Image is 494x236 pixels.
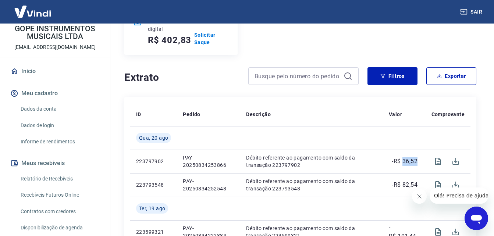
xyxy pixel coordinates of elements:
a: Relatório de Recebíveis [18,171,101,186]
p: Descrição [246,111,271,118]
p: -R$ 82,54 [392,180,417,189]
a: Solicitar Saque [194,31,229,46]
iframe: Button to launch messaging window [465,207,488,230]
span: Download [447,176,465,194]
span: Visualizar [429,176,447,194]
p: Valor [389,111,402,118]
button: Meus recebíveis [9,155,101,171]
span: Qua, 20 ago [139,134,168,142]
h5: R$ 402,83 [148,34,191,46]
p: -R$ 36,52 [392,157,417,166]
button: Filtros [367,67,417,85]
p: 223793548 [136,181,171,189]
img: Vindi [9,0,57,23]
p: Comprovante [431,111,465,118]
p: [EMAIL_ADDRESS][DOMAIN_NAME] [14,43,96,51]
span: Olá! Precisa de ajuda? [4,5,62,11]
button: Exportar [426,67,476,85]
p: Pedido [183,111,200,118]
a: Informe de rendimentos [18,134,101,149]
a: Início [9,63,101,79]
span: Visualizar [429,153,447,170]
iframe: Close message [412,189,427,204]
p: PAY-20250834253866 [183,154,234,169]
p: Débito referente ao pagamento com saldo da transação 223797902 [246,154,377,169]
a: Contratos com credores [18,204,101,219]
p: 223599321 [136,228,171,236]
p: PAY-20250834252548 [183,178,234,192]
p: GOPE INSTRUMENTOS MUSICAIS LTDA [6,25,104,40]
span: Ter, 19 ago [139,205,165,212]
input: Busque pelo número do pedido [255,71,341,82]
a: Dados de login [18,118,101,133]
p: ID [136,111,141,118]
iframe: Message from company [430,187,488,204]
p: Saldo conta digital [148,18,188,33]
p: 223797902 [136,158,171,165]
a: Disponibilização de agenda [18,220,101,235]
button: Meu cadastro [9,85,101,101]
h4: Extrato [124,70,239,85]
span: Download [447,153,465,170]
p: Débito referente ao pagamento com saldo da transação 223793548 [246,178,377,192]
a: Recebíveis Futuros Online [18,187,101,203]
a: Dados da conta [18,101,101,117]
button: Sair [459,5,485,19]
